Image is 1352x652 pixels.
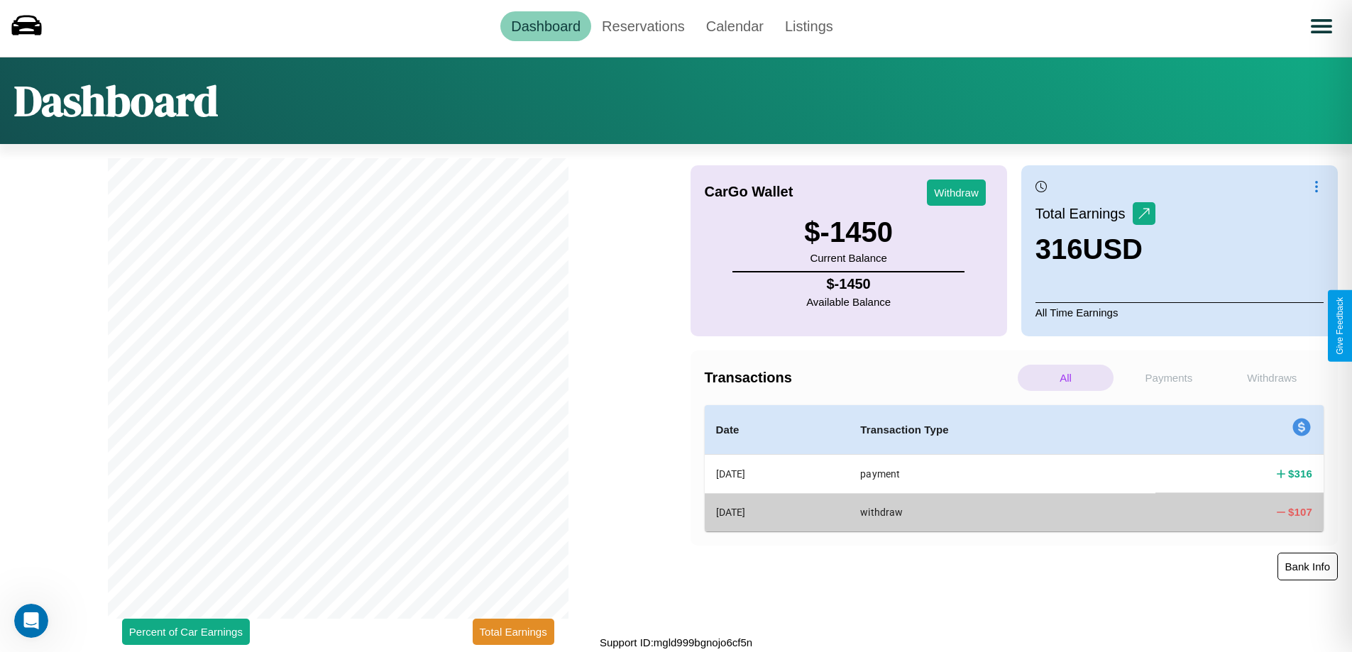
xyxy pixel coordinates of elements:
th: withdraw [849,493,1155,531]
th: payment [849,455,1155,494]
th: [DATE] [705,455,850,494]
h4: Transactions [705,370,1014,386]
h4: Date [716,421,838,438]
h4: $ -1450 [806,276,891,292]
p: Available Balance [806,292,891,311]
h4: CarGo Wallet [705,184,793,200]
p: Current Balance [804,248,893,267]
p: Total Earnings [1035,201,1133,226]
div: Give Feedback [1335,297,1345,355]
p: Support ID: mgld999bgnojo6cf5n [600,633,752,652]
button: Total Earnings [473,619,554,645]
button: Bank Info [1277,553,1338,580]
button: Withdraw [927,179,986,206]
button: Percent of Car Earnings [122,619,250,645]
p: Withdraws [1224,365,1320,391]
h3: $ -1450 [804,216,893,248]
button: Open menu [1302,6,1341,46]
a: Calendar [696,11,774,41]
h4: $ 316 [1288,466,1312,481]
p: Payments [1121,365,1216,391]
p: All [1018,365,1114,391]
h4: $ 107 [1288,504,1312,519]
th: [DATE] [705,493,850,531]
p: All Time Earnings [1035,302,1324,322]
h3: 316 USD [1035,233,1155,265]
a: Reservations [591,11,696,41]
a: Listings [774,11,844,41]
a: Dashboard [500,11,591,41]
iframe: Intercom live chat [14,604,48,638]
h4: Transaction Type [860,421,1144,438]
table: simple table [705,405,1324,531]
h1: Dashboard [14,72,218,130]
